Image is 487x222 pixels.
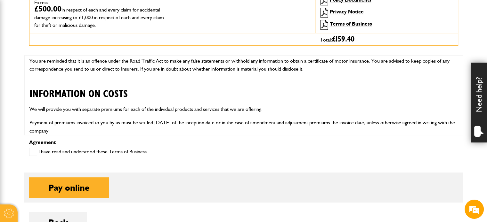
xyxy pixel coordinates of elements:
em: Start Chat [87,174,116,182]
button: Pay online [29,177,109,198]
a: Terms of Business [330,21,372,27]
h2: INFORMATION ON COSTS [29,78,458,100]
div: Chat with us now [33,36,108,44]
p: Agreement [29,140,458,145]
div: Total: [315,33,458,45]
a: Privacy Notice [330,9,364,15]
input: Enter your email address [8,78,117,92]
span: in respect of each and every claim for accidental damage increasing to £1,000 in respect of each ... [34,7,164,28]
input: Enter your phone number [8,97,117,111]
p: We will provide you with separate premiums for each of the individual products and services that ... [29,105,458,113]
img: d_20077148190_company_1631870298795_20077148190 [11,35,27,44]
span: £ [332,35,354,43]
textarea: Type your message and hit 'Enter' [8,116,117,168]
input: Enter your last name [8,59,117,73]
label: I have read and understood these Terms of Business [29,148,147,156]
div: Need help? [471,63,487,142]
p: Payment of premiums invoiced to you by us must be settled [DATE] of the inception date or in the ... [29,119,458,135]
span: 159.40 [336,35,354,43]
dd: £500.00 [34,5,167,28]
div: Minimize live chat window [105,3,120,19]
p: You are reminded that it is an offence under the Road Traffic Act to make any false statements or... [29,57,458,73]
